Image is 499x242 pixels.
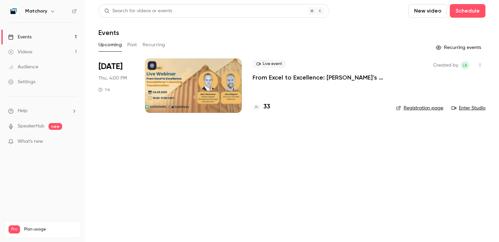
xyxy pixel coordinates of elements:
span: What's new [18,138,43,145]
div: Videos [8,49,32,55]
button: Past [127,39,137,50]
h4: 33 [263,102,270,111]
button: Schedule [450,4,485,18]
h6: Matchory [25,8,47,15]
button: Recurring [143,39,165,50]
li: help-dropdown-opener [8,107,77,115]
div: Settings [8,79,35,85]
button: New video [408,4,447,18]
span: Laura Banciu [461,61,469,69]
span: Created by [433,61,458,69]
h1: Events [98,29,119,37]
span: [DATE] [98,61,123,72]
span: Thu, 4:00 PM [98,75,127,82]
span: Plan usage [24,227,76,232]
a: Enter Studio [451,105,485,111]
button: Recurring events [433,42,485,53]
div: Sep 4 Thu, 4:00 PM (Europe/Berlin) [98,58,134,113]
div: 1 h [98,87,110,92]
div: Events [8,34,32,40]
span: LB [463,61,467,69]
a: 33 [253,102,270,111]
a: Registration page [396,105,443,111]
span: Help [18,107,27,115]
span: Live event [253,60,286,68]
span: new [49,123,62,130]
a: SpeakerHub [18,123,44,130]
a: From Excel to Excellence: [PERSON_NAME]’s Sourcing Transformation [253,73,385,82]
button: Upcoming [98,39,122,50]
div: Search for videos or events [104,7,172,15]
img: Matchory [8,6,19,17]
span: Pro [8,225,20,234]
div: Audience [8,64,38,70]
